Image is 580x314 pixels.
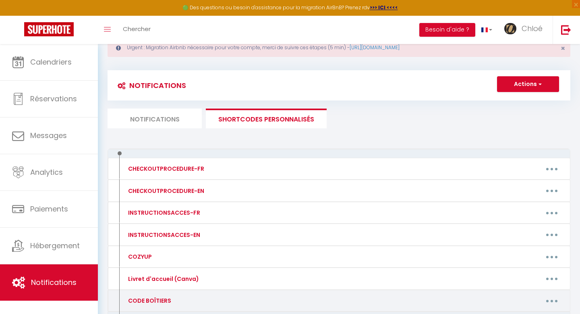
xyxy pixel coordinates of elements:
[31,277,77,287] span: Notifications
[30,57,72,67] span: Calendriers
[498,16,553,44] a: ... Chloé
[30,241,80,251] span: Hébergement
[117,16,157,44] a: Chercher
[126,230,200,239] div: INSTRUCTIONSACCES-EN
[522,23,543,33] span: Chloé
[126,186,204,195] div: CHECKOUTPROCEDURE-EN
[126,274,199,283] div: Livret d'accueil (Canva)
[108,109,202,128] li: Notifications
[24,22,74,36] img: Super Booking
[350,44,400,51] a: [URL][DOMAIN_NAME]
[30,94,77,104] span: Réservations
[206,109,327,128] li: SHORTCODES PERSONNALISÉS
[108,38,570,57] div: Urgent : Migration Airbnb nécessaire pour votre compte, merci de suivre ces étapes (5 min) -
[504,23,516,34] img: ...
[126,252,152,261] div: COZYUP
[561,43,565,53] span: ×
[30,167,63,177] span: Analytics
[419,23,475,37] button: Besoin d'aide ?
[370,4,398,11] a: >>> ICI <<<<
[123,25,151,33] span: Chercher
[30,130,67,140] span: Messages
[30,204,68,214] span: Paiements
[114,76,186,94] h3: Notifications
[561,25,571,35] img: logout
[126,296,171,305] div: CODE BOÎTIERS
[497,76,559,92] button: Actions
[561,45,565,52] button: Close
[126,208,200,217] div: INSTRUCTIONSACCES-FR
[126,164,204,173] div: CHECKOUTPROCEDURE-FR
